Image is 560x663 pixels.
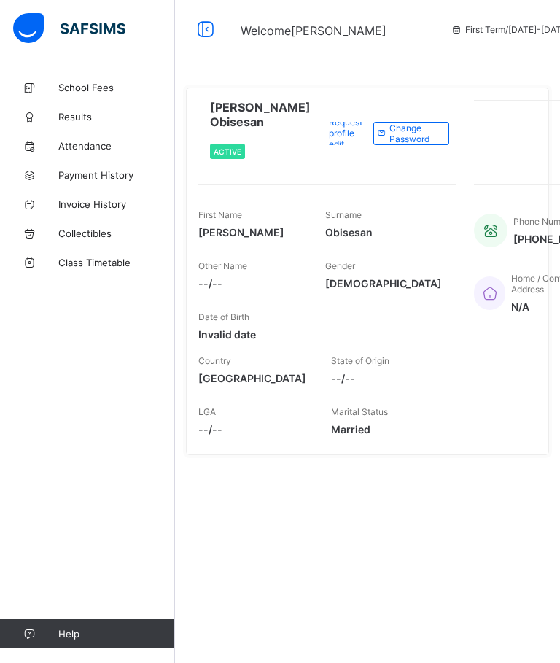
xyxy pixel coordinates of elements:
[58,198,175,210] span: Invoice History
[214,147,241,156] span: Active
[210,100,311,129] span: [PERSON_NAME] Obisesan
[58,628,174,640] span: Help
[331,355,389,366] span: State of Origin
[198,328,303,341] span: Invalid date
[331,423,442,435] span: Married
[198,260,247,271] span: Other Name
[198,277,303,290] span: --/--
[58,257,175,268] span: Class Timetable
[58,169,175,181] span: Payment History
[325,277,442,290] span: [DEMOGRAPHIC_DATA]
[198,226,303,239] span: [PERSON_NAME]
[389,123,437,144] span: Change Password
[241,23,386,38] span: Welcome [PERSON_NAME]
[198,406,216,417] span: LGA
[331,406,388,417] span: Marital Status
[325,226,442,239] span: Obisesan
[58,228,175,239] span: Collectibles
[325,209,362,220] span: Surname
[58,140,175,152] span: Attendance
[198,311,249,322] span: Date of Birth
[13,13,125,44] img: safsims
[198,355,231,366] span: Country
[58,82,175,93] span: School Fees
[198,423,309,435] span: --/--
[58,111,175,123] span: Results
[198,372,309,384] span: [GEOGRAPHIC_DATA]
[325,260,355,271] span: Gender
[198,209,242,220] span: First Name
[331,372,442,384] span: --/--
[329,117,362,150] span: Request profile edit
